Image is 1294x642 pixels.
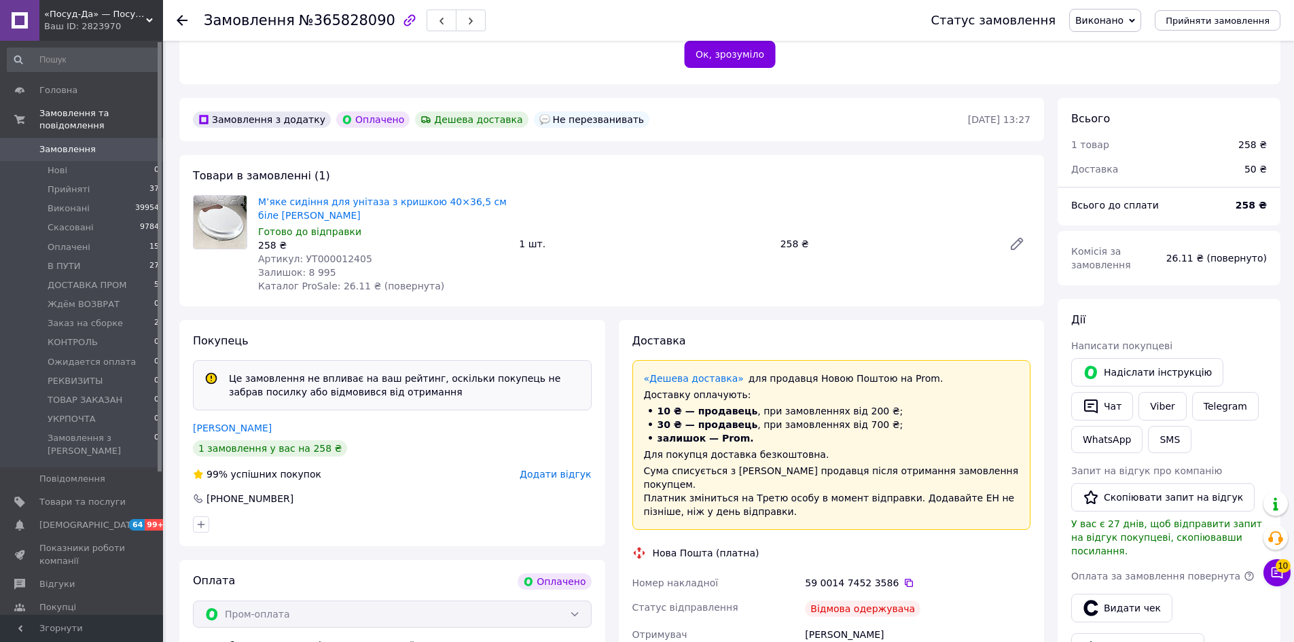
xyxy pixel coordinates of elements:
button: Прийняти замовлення [1155,10,1280,31]
li: , при замовленнях від 700 ₴; [644,418,1020,431]
span: Оплачені [48,241,90,253]
a: [PERSON_NAME] [193,423,272,433]
span: 27 [149,260,159,272]
span: Замовлення з [PERSON_NAME] [48,432,154,457]
div: 1 шт. [514,234,774,253]
span: залишок — Prom. [658,433,754,444]
time: [DATE] 13:27 [968,114,1030,125]
span: 10 ₴ — продавець [658,406,758,416]
div: Повернутися назад [177,14,187,27]
div: 1 замовлення у вас на 258 ₴ [193,440,347,457]
span: КОНТРОЛЬ [48,336,98,349]
span: Каталог ProSale: 26.11 ₴ (повернута) [258,281,444,291]
span: Товари та послуги [39,496,126,508]
span: Скасовані [48,221,94,234]
div: Сума списується з [PERSON_NAME] продавця після отримання замовлення покупцем. Платник зміниться н... [644,464,1020,518]
span: Прийняті [48,183,90,196]
div: Для покупця доставка безкоштовна. [644,448,1020,461]
div: Ваш ID: 2823970 [44,20,163,33]
span: РЕКВИЗИТЫ [48,375,103,387]
span: Товари в замовленні (1) [193,169,330,182]
span: Замовлення [39,143,96,156]
span: У вас є 27 днів, щоб відправити запит на відгук покупцеві, скопіювавши посилання. [1071,518,1262,556]
span: 0 [154,413,159,425]
div: Дешева доставка [415,111,528,128]
input: Пошук [7,48,160,72]
span: 64 [129,519,145,531]
span: Доставка [1071,164,1118,175]
a: М’яке сидіння для унітаза з кришкою 40×36,5 см біле [PERSON_NAME] [258,196,507,221]
div: Замовлення з додатку [193,111,331,128]
span: Статус відправлення [632,602,738,613]
div: 50 ₴ [1236,154,1275,184]
span: 0 [154,298,159,310]
span: Повідомлення [39,473,105,485]
div: 59 0014 7452 3586 [805,576,1030,590]
li: , при замовленнях від 200 ₴; [644,404,1020,418]
div: Це замовлення не впливає на ваш рейтинг, оскільки покупець не забрав посилку або відмовився від о... [223,372,586,399]
button: Надіслати інструкцію [1071,358,1223,387]
div: Доставку оплачують: [644,388,1020,402]
span: Покупець [193,334,249,347]
span: Показники роботи компанії [39,542,126,567]
span: Доставка [632,334,686,347]
div: Відмова одержувача [805,601,920,617]
button: Чат з покупцем10 [1263,559,1291,586]
span: «Посуд-Да» — Посуд, Подарунки, Товари для дому [44,8,146,20]
span: Головна [39,84,77,96]
span: 37 [149,183,159,196]
a: Редагувати [1003,230,1030,257]
span: Замовлення [204,12,295,29]
span: Заказ на сборке [48,317,123,329]
span: 0 [154,394,159,406]
span: 99% [206,469,228,480]
span: Нові [48,164,67,177]
div: Оплачено [336,111,410,128]
div: для продавця Новою Поштою на Prom. [644,372,1020,385]
span: Написати покупцеві [1071,340,1172,351]
span: Виконані [48,202,90,215]
span: Відгуки [39,578,75,590]
span: Додати відгук [520,469,591,480]
a: «Дешева доставка» [644,373,744,384]
span: Готово до відправки [258,226,361,237]
span: Всього [1071,112,1110,125]
span: 2 [154,317,159,329]
span: 26.11 ₴ (повернуто) [1166,253,1267,264]
span: УКРПОЧТА [48,413,96,425]
span: ТОВАР ЗАКАЗАН [48,394,122,406]
span: Ожидается оплата [48,356,136,368]
img: М’яке сидіння для унітаза з кришкою 40×36,5 см біле Vanna LUX [194,196,247,249]
span: 1 товар [1071,139,1109,150]
span: 39954 [135,202,159,215]
span: Всього до сплати [1071,200,1159,211]
span: Номер накладної [632,577,719,588]
span: Дії [1071,313,1085,326]
div: 258 ₴ [1238,138,1267,151]
button: Видати чек [1071,594,1172,622]
span: 30 ₴ — продавець [658,419,758,430]
span: Запит на відгук про компанію [1071,465,1222,476]
span: 0 [154,164,159,177]
span: Ждём ВОЗВРАТ [48,298,120,310]
a: Viber [1138,392,1186,421]
span: №365828090 [299,12,395,29]
div: Нова Пошта (платна) [649,546,763,560]
button: Ок, зрозуміло [684,41,776,68]
span: Виконано [1075,15,1124,26]
img: :speech_balloon: [539,114,550,125]
div: 258 ₴ [775,234,998,253]
span: 0 [154,432,159,457]
div: Статус замовлення [931,14,1056,27]
button: Чат [1071,392,1133,421]
div: Оплачено [518,573,591,590]
span: 10 [1276,559,1291,573]
span: Оплата за замовлення повернута [1071,571,1240,582]
div: Не перезванивать [534,111,650,128]
span: Замовлення та повідомлення [39,107,163,132]
span: В ПУТИ [48,260,80,272]
div: успішних покупок [193,467,321,481]
span: Оплата [193,574,235,587]
span: Покупці [39,601,76,613]
span: 5 [154,279,159,291]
